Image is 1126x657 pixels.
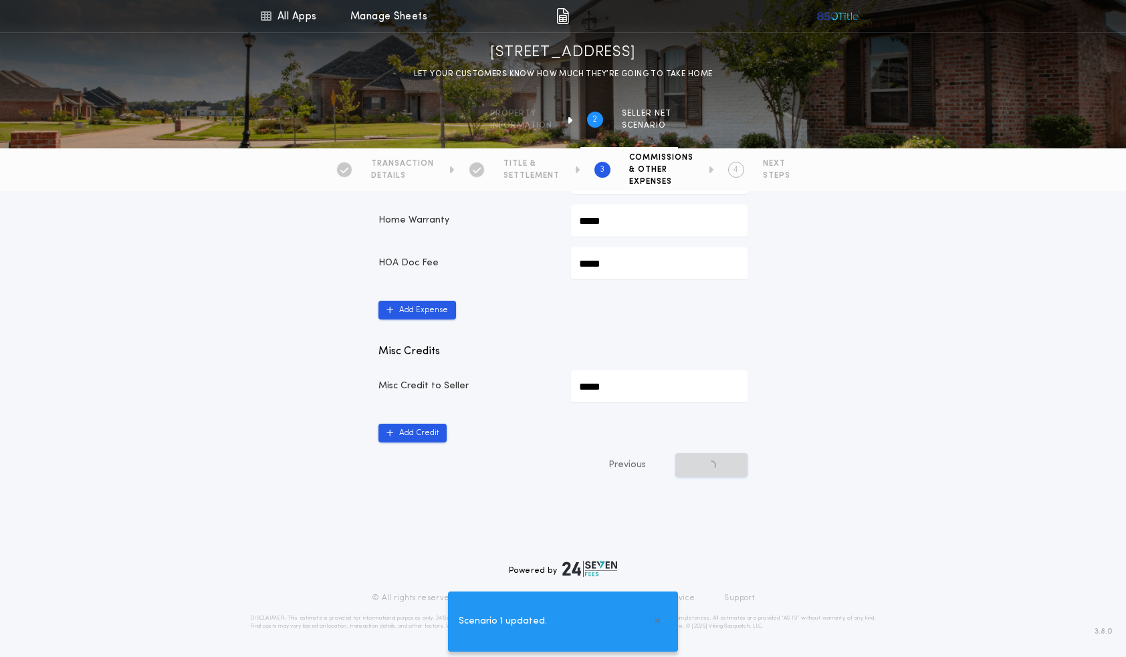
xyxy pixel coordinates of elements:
[414,68,713,81] p: LET YOUR CUSTOMERS KNOW HOW MUCH THEY’RE GOING TO TAKE HOME
[734,164,738,175] h2: 4
[582,453,673,477] button: Previous
[629,176,693,187] span: EXPENSES
[629,164,693,175] span: & OTHER
[592,114,597,125] h2: 2
[503,170,560,181] span: SETTLEMENT
[816,9,859,23] img: vs-icon
[629,152,693,163] span: COMMISSIONS
[490,108,552,119] span: Property
[378,380,555,393] p: Misc Credit to Seller
[371,158,434,169] span: TRANSACTION
[556,8,569,24] img: img
[378,301,456,319] button: Add Expense
[378,424,447,442] button: Add Credit
[371,170,434,181] span: DETAILS
[503,158,560,169] span: TITLE &
[600,164,604,175] h2: 3
[763,158,790,169] span: NEXT
[378,257,555,270] p: HOA Doc Fee
[490,42,636,63] h1: [STREET_ADDRESS]
[509,561,617,577] div: Powered by
[490,120,552,131] span: information
[459,614,547,629] span: Scenario 1 updated.
[378,214,555,227] p: Home Warranty
[622,120,671,131] span: SCENARIO
[763,170,790,181] span: STEPS
[378,344,748,360] p: Misc Credits
[622,108,671,119] span: SELLER NET
[562,561,617,577] img: logo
